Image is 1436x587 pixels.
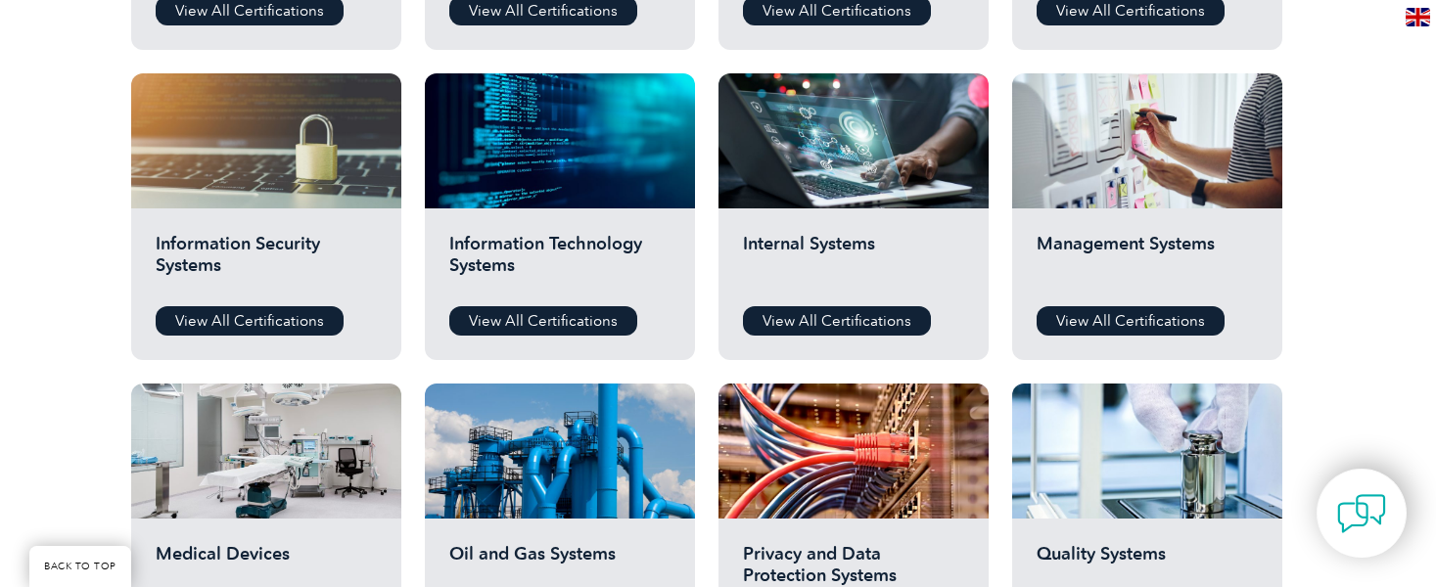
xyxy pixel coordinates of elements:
img: en [1406,8,1430,26]
h2: Information Security Systems [156,233,377,292]
h2: Management Systems [1037,233,1258,292]
a: View All Certifications [743,306,931,336]
h2: Information Technology Systems [449,233,671,292]
img: contact-chat.png [1337,489,1386,538]
a: BACK TO TOP [29,546,131,587]
a: View All Certifications [449,306,637,336]
h2: Internal Systems [743,233,964,292]
a: View All Certifications [156,306,344,336]
a: View All Certifications [1037,306,1225,336]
